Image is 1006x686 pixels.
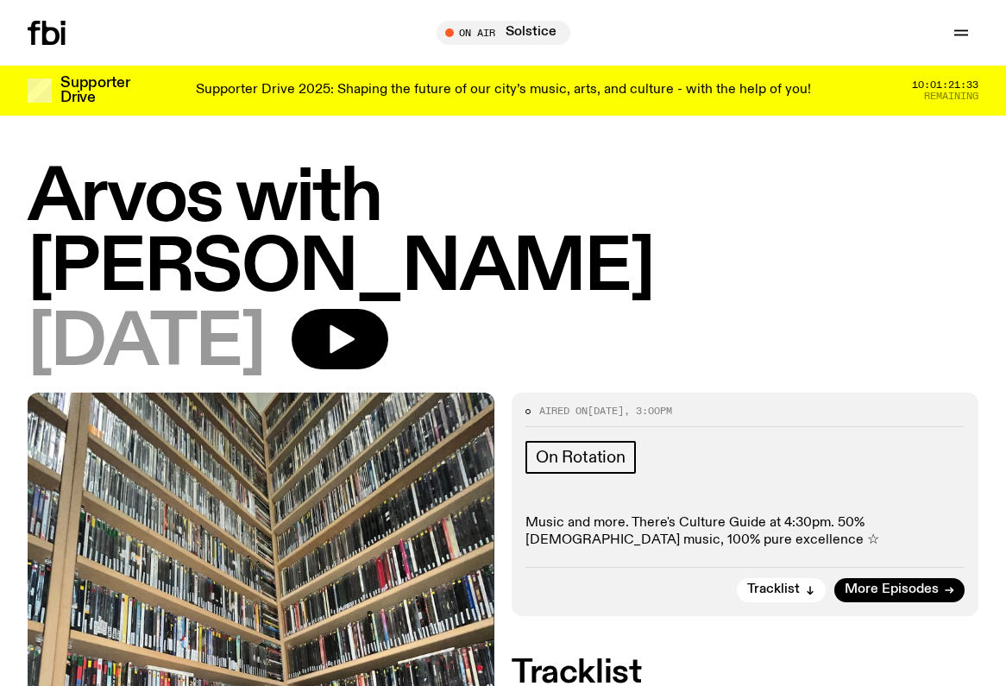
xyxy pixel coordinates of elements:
span: Tracklist [747,583,800,596]
span: Aired on [539,404,588,418]
p: Music and more. There's Culture Guide at 4:30pm. 50% [DEMOGRAPHIC_DATA] music, 100% pure excellen... [525,515,965,548]
button: On AirSolstice [437,21,570,45]
h3: Supporter Drive [60,76,129,105]
span: [DATE] [588,404,624,418]
button: Tracklist [737,578,826,602]
p: Supporter Drive 2025: Shaping the future of our city’s music, arts, and culture - with the help o... [196,83,811,98]
a: More Episodes [834,578,965,602]
span: [DATE] [28,309,264,379]
span: 10:01:21:33 [912,80,978,90]
span: , 3:00pm [624,404,672,418]
span: On Rotation [536,448,626,467]
h1: Arvos with [PERSON_NAME] [28,164,978,304]
span: More Episodes [845,583,939,596]
a: On Rotation [525,441,636,474]
span: Remaining [924,91,978,101]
